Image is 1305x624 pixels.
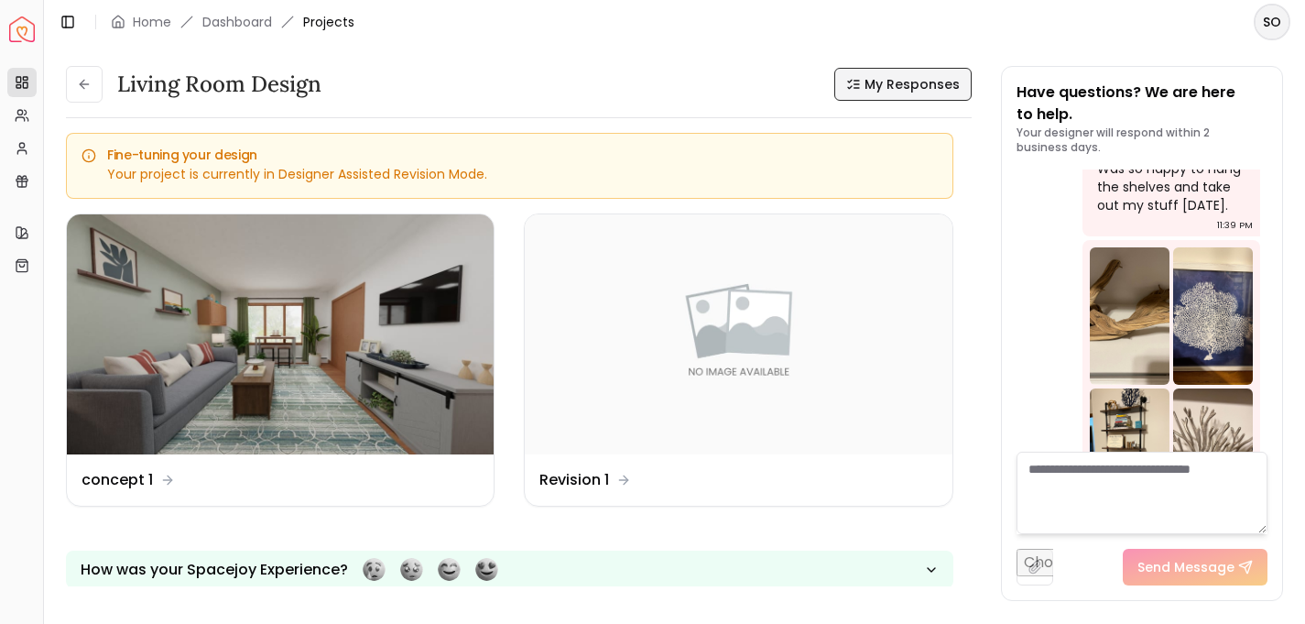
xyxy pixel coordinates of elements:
[202,13,272,31] a: Dashboard
[539,469,609,491] dd: Revision 1
[82,148,938,161] h5: Fine-tuning your design
[9,16,35,42] a: Spacejoy
[525,214,952,454] img: Revision 1
[1256,5,1289,38] span: SO
[303,13,354,31] span: Projects
[67,214,494,454] img: concept 1
[1173,247,1253,385] img: Chat Image
[81,559,348,581] p: How was your Spacejoy Experience?
[1173,389,1253,526] img: Chat Image
[111,13,354,31] nav: breadcrumb
[834,68,972,101] button: My Responses
[9,16,35,42] img: Spacejoy Logo
[1254,4,1290,40] button: SO
[1017,126,1267,155] p: Your designer will respond within 2 business days.
[133,13,171,31] a: Home
[82,165,938,183] div: Your project is currently in Designer Assisted Revision Mode.
[1090,389,1169,526] img: Chat Image
[66,551,953,588] button: How was your Spacejoy Experience?Feeling terribleFeeling badFeeling goodFeeling awesome
[66,213,495,507] a: concept 1concept 1
[865,75,960,93] span: My Responses
[1090,247,1169,385] img: Chat Image
[1217,216,1253,235] div: 11:39 PM
[117,70,321,99] h3: Living Room design
[82,469,153,491] dd: concept 1
[1017,82,1267,126] p: Have questions? We are here to help.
